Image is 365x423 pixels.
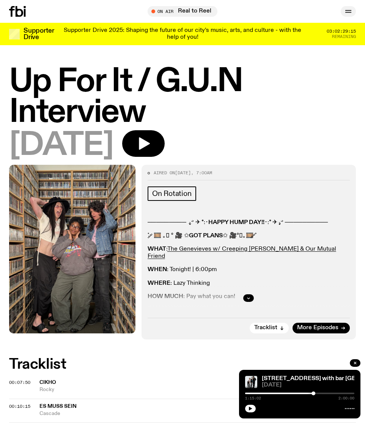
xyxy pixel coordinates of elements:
[189,233,223,239] strong: GOT PLANS
[148,267,167,273] strong: WHEN
[293,323,350,333] a: More Episodes
[338,396,354,400] span: 2:00:00
[148,186,196,201] a: On Rotation
[191,170,212,176] span: , 7:00am
[154,170,175,176] span: Aired on
[262,382,354,388] span: [DATE]
[148,6,217,17] button: On AirReal to Reel
[64,27,301,41] p: Supporter Drive 2025: Shaping the future of our city’s music, arts, and culture - with the help o...
[250,323,289,333] button: Tracklist
[175,170,191,176] span: [DATE]
[297,325,338,331] span: More Episodes
[9,403,30,409] span: 00:10:15
[148,280,170,286] strong: WHERE
[327,29,356,33] span: 03:02:29:15
[39,410,289,417] span: Cascade
[39,404,77,409] span: Es Muss Sein
[148,266,350,273] p: : Tonight! | 6:00pm
[208,219,264,226] strong: HAPPY HUMP DAY!!
[332,35,356,39] span: Remaining
[148,280,350,287] p: : Lazy Thinking
[24,28,54,41] h3: Supporter Drive
[9,358,356,371] h2: Tracklist
[9,130,113,161] span: [DATE]
[9,379,30,385] span: 00:07:50
[148,246,350,260] p: :
[9,66,356,128] h1: Up For It / G.U.N Interview
[39,386,356,393] span: Rocky
[39,380,56,385] span: cikho
[9,380,30,385] button: 00:07:50
[9,404,30,409] button: 00:10:15
[148,219,350,226] p: ───────── .ೃ࿔ ✈︎ *:･ ･:* ✈︎ .ೃ࿔ ──────────
[148,246,336,259] a: The Genevieves w/ Creeping [PERSON_NAME] & Our Mutual Friend
[245,396,261,400] span: 1:15:02
[148,232,350,240] p: ˚ ༘ 🎞️ ｡𖦹 ° 🎥 ✩ ✩ 🎥°𖦹｡🎞️ ༘˚
[152,189,192,198] span: On Rotation
[254,325,277,331] span: Tracklist
[148,246,166,252] strong: WHAT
